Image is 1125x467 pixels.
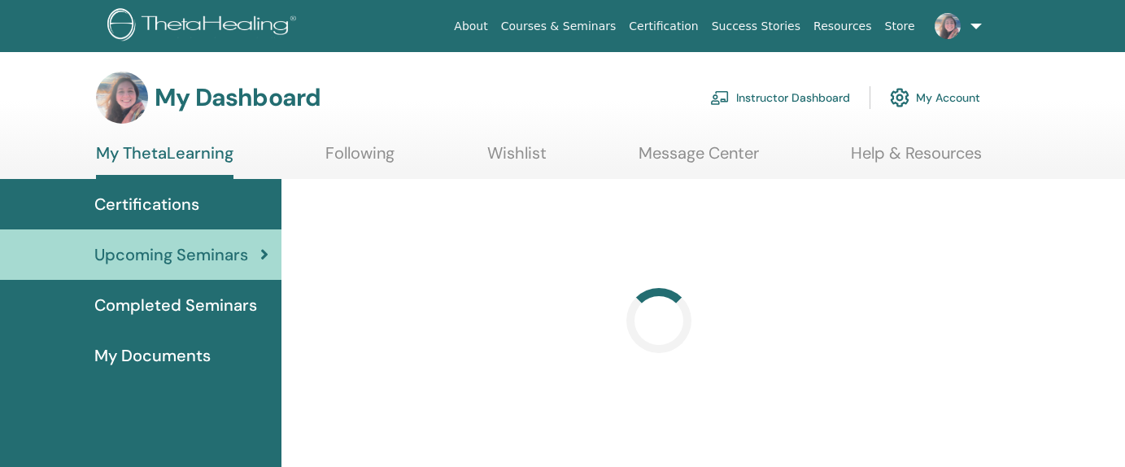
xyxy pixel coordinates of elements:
[495,11,623,41] a: Courses & Seminars
[879,11,922,41] a: Store
[155,83,320,112] h3: My Dashboard
[107,8,302,45] img: logo.png
[94,242,248,267] span: Upcoming Seminars
[705,11,807,41] a: Success Stories
[710,90,730,105] img: chalkboard-teacher.svg
[710,80,850,116] a: Instructor Dashboard
[94,192,199,216] span: Certifications
[622,11,704,41] a: Certification
[639,143,759,175] a: Message Center
[96,72,148,124] img: default.jpg
[96,143,233,179] a: My ThetaLearning
[94,293,257,317] span: Completed Seminars
[807,11,879,41] a: Resources
[935,13,961,39] img: default.jpg
[487,143,547,175] a: Wishlist
[851,143,982,175] a: Help & Resources
[325,143,395,175] a: Following
[890,80,980,116] a: My Account
[890,84,909,111] img: cog.svg
[447,11,494,41] a: About
[94,343,211,368] span: My Documents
